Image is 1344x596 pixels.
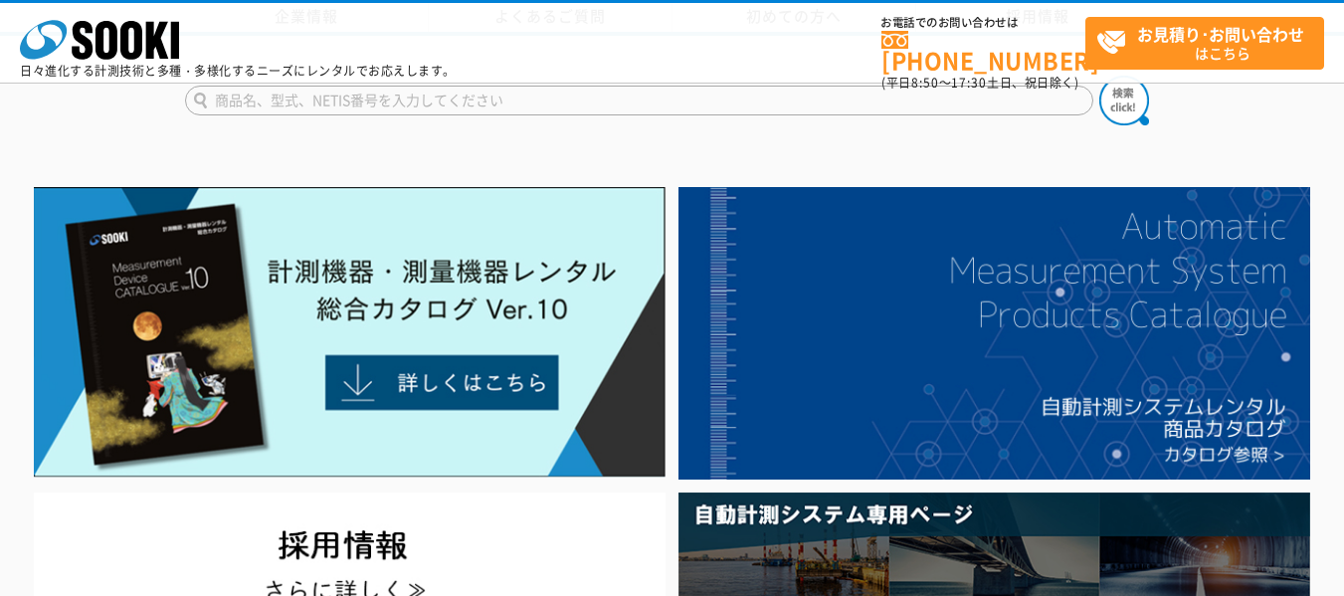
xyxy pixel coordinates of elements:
[1099,76,1149,125] img: btn_search.png
[881,31,1085,72] a: [PHONE_NUMBER]
[1085,17,1324,70] a: お見積り･お問い合わせはこちら
[951,74,987,92] span: 17:30
[34,187,666,477] img: Catalog Ver10
[881,74,1078,92] span: (平日 ～ 土日、祝日除く)
[678,187,1310,479] img: 自動計測システムカタログ
[1137,22,1304,46] strong: お見積り･お問い合わせ
[185,86,1093,115] input: 商品名、型式、NETIS番号を入力してください
[1096,18,1323,68] span: はこちら
[911,74,939,92] span: 8:50
[20,65,456,77] p: 日々進化する計測技術と多種・多様化するニーズにレンタルでお応えします。
[881,17,1085,29] span: お電話でのお問い合わせは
